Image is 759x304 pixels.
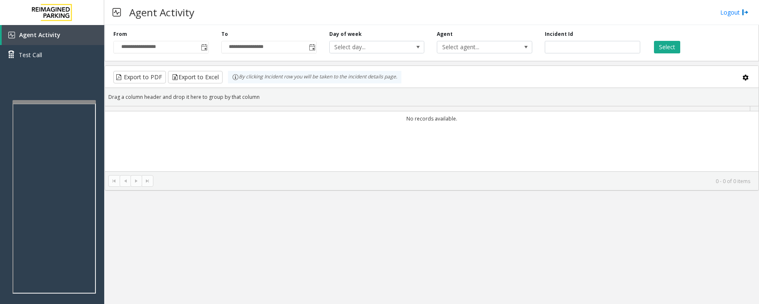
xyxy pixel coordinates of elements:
[437,41,513,53] span: Select agent...
[125,2,198,23] h3: Agent Activity
[113,2,121,23] img: pageIcon
[158,178,750,185] kendo-pager-info: 0 - 0 of 0 items
[221,30,228,38] label: To
[437,30,453,38] label: Agent
[105,111,759,126] td: No records available.
[113,71,166,83] button: Export to PDF
[168,71,223,83] button: Export to Excel
[199,41,208,53] span: Toggle popup
[437,41,532,53] span: NO DATA FOUND
[2,25,104,45] a: Agent Activity
[545,30,573,38] label: Incident Id
[232,74,239,80] img: infoIcon.svg
[228,71,401,83] div: By clicking Incident row you will be taken to the incident details page.
[307,41,316,53] span: Toggle popup
[720,8,749,17] a: Logout
[330,41,405,53] span: Select day...
[654,41,680,53] button: Select
[742,8,749,17] img: logout
[329,30,362,38] label: Day of week
[105,106,759,171] div: Data table
[19,31,60,39] span: Agent Activity
[105,90,759,104] div: Drag a column header and drop it here to group by that column
[8,32,15,38] img: 'icon'
[19,50,42,59] span: Test Call
[113,30,127,38] label: From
